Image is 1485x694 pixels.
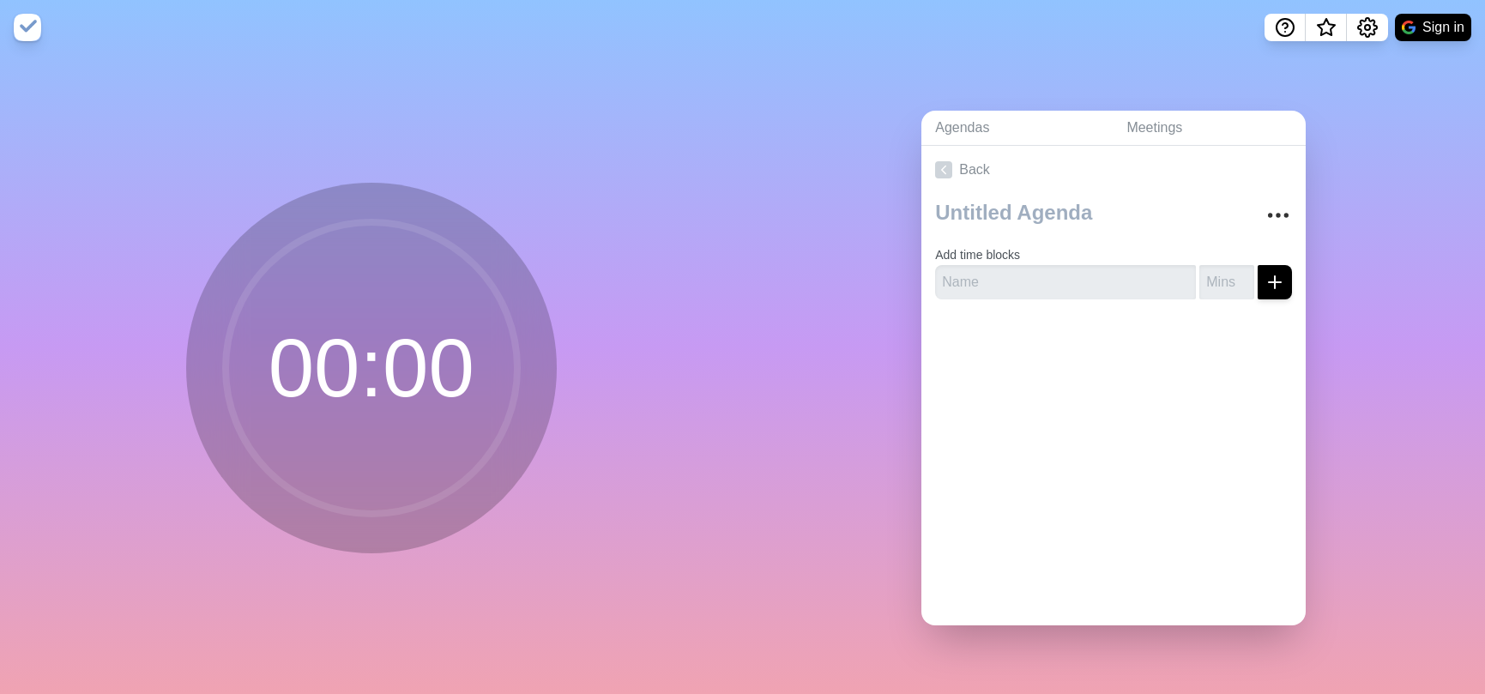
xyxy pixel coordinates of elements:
input: Mins [1199,265,1254,299]
button: Settings [1347,14,1388,41]
input: Name [935,265,1196,299]
button: Sign in [1395,14,1471,41]
img: timeblocks logo [14,14,41,41]
a: Meetings [1113,111,1306,146]
button: What’s new [1306,14,1347,41]
button: Help [1265,14,1306,41]
button: More [1261,198,1295,232]
label: Add time blocks [935,248,1020,262]
a: Agendas [921,111,1113,146]
a: Back [921,146,1306,194]
img: google logo [1402,21,1416,34]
